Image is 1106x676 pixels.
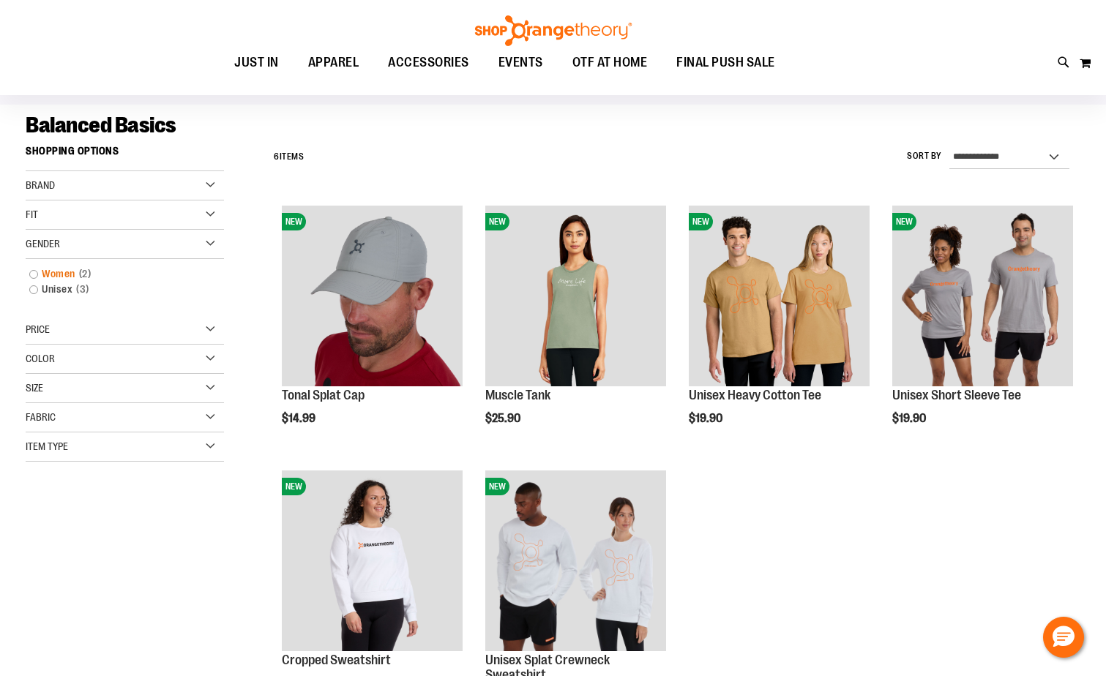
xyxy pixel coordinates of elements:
[1043,617,1084,658] button: Hello, have a question? Let’s chat.
[892,412,928,425] span: $19.90
[282,213,306,230] span: NEW
[282,206,463,388] a: Product image for Grey Tonal Splat CapNEW
[75,266,95,282] span: 2
[485,213,509,230] span: NEW
[484,46,558,80] a: EVENTS
[689,412,725,425] span: $19.90
[220,46,294,79] a: JUST IN
[485,206,666,388] a: Muscle TankNEW
[907,150,942,162] label: Sort By
[662,46,790,80] a: FINAL PUSH SALE
[308,46,359,79] span: APPAREL
[689,206,870,386] img: Unisex Heavy Cotton Tee
[558,46,662,80] a: OTF AT HOME
[892,206,1073,386] img: Unisex Short Sleeve Tee
[473,15,634,46] img: Shop Orangetheory
[388,46,469,79] span: ACCESSORIES
[26,353,55,364] span: Color
[892,213,916,230] span: NEW
[572,46,648,79] span: OTF AT HOME
[681,198,877,462] div: product
[274,198,470,462] div: product
[282,470,463,653] a: Front of 2024 Q3 Balanced Basic Womens Cropped SweatshirtNEW
[294,46,374,80] a: APPAREL
[234,46,279,79] span: JUST IN
[485,412,523,425] span: $25.90
[26,440,68,452] span: Item Type
[689,388,821,402] a: Unisex Heavy Cotton Tee
[26,179,55,191] span: Brand
[282,470,463,651] img: Front of 2024 Q3 Balanced Basic Womens Cropped Sweatshirt
[676,46,775,79] span: FINAL PUSH SALE
[282,206,463,386] img: Product image for Grey Tonal Splat Cap
[282,412,318,425] span: $14.99
[689,213,713,230] span: NEW
[26,209,38,220] span: Fit
[282,388,365,402] a: Tonal Splat Cap
[498,46,543,79] span: EVENTS
[26,138,224,171] strong: Shopping Options
[282,478,306,495] span: NEW
[22,266,213,282] a: Women2
[26,382,43,394] span: Size
[485,388,550,402] a: Muscle Tank
[485,206,666,386] img: Muscle Tank
[274,151,280,162] span: 6
[26,238,60,249] span: Gender
[26,323,50,335] span: Price
[478,198,673,462] div: product
[26,113,176,138] span: Balanced Basics
[485,470,666,651] img: Unisex Splat Crewneck Sweatshirt
[22,282,213,297] a: Unisex3
[72,282,93,297] span: 3
[485,470,666,653] a: Unisex Splat Crewneck SweatshirtNEW
[689,206,870,388] a: Unisex Heavy Cotton TeeNEW
[26,411,56,423] span: Fabric
[892,388,1021,402] a: Unisex Short Sleeve Tee
[892,206,1073,388] a: Unisex Short Sleeve TeeNEW
[485,478,509,495] span: NEW
[282,653,391,667] a: Cropped Sweatshirt
[885,198,1080,462] div: product
[373,46,484,80] a: ACCESSORIES
[274,146,304,168] h2: Items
